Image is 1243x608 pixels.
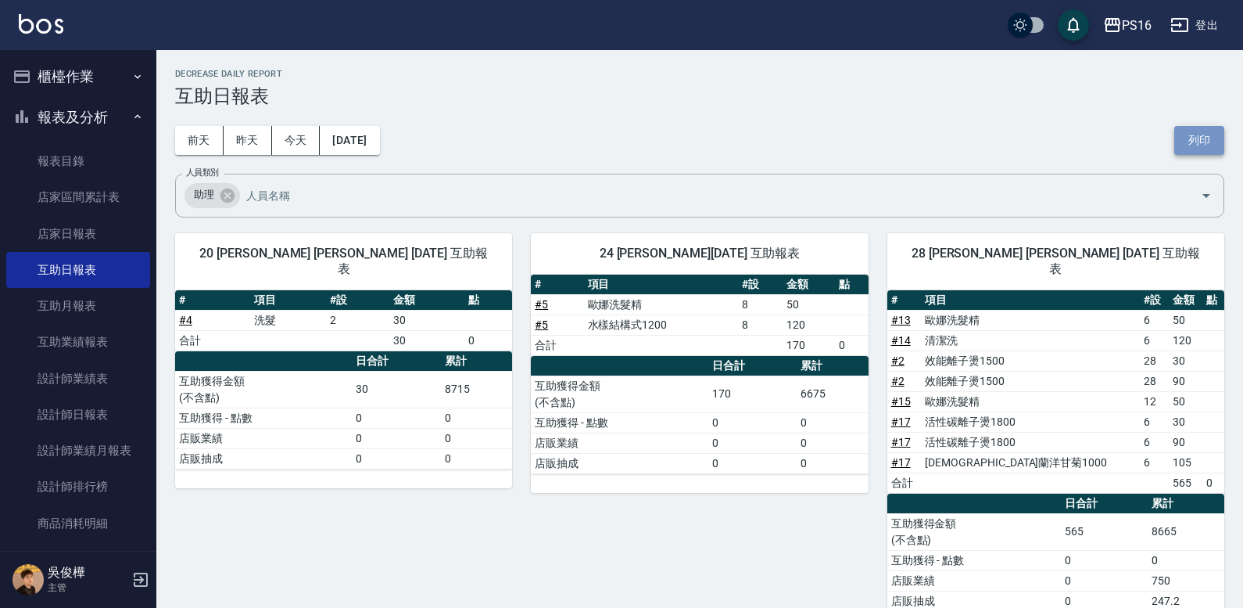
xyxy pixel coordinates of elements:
[175,85,1224,107] h3: 互助日報表
[1140,371,1169,391] td: 28
[797,433,868,453] td: 0
[19,14,63,34] img: Logo
[797,453,868,473] td: 0
[6,216,150,252] a: 店家日報表
[352,428,440,448] td: 0
[535,298,548,311] a: #5
[891,334,911,347] a: #14
[1061,570,1148,591] td: 0
[1169,452,1203,473] td: 105
[175,351,512,469] table: a dense table
[1169,310,1203,330] td: 50
[175,448,352,469] td: 店販抽成
[13,564,44,595] img: Person
[250,290,325,311] th: 項目
[1169,351,1203,371] td: 30
[1169,371,1203,391] td: 90
[1169,432,1203,452] td: 90
[1148,494,1224,514] th: 累計
[194,246,493,277] span: 20 [PERSON_NAME] [PERSON_NAME] [DATE] 互助報表
[535,318,548,331] a: #5
[1058,9,1089,41] button: save
[783,294,835,315] td: 50
[1148,570,1224,591] td: 750
[1140,412,1169,432] td: 6
[6,505,150,541] a: 商品消耗明細
[1140,310,1169,330] td: 6
[389,310,464,330] td: 30
[584,315,739,335] td: 水樣結構式1200
[1140,330,1169,351] td: 6
[1140,391,1169,412] td: 12
[175,290,512,351] table: a dense table
[326,290,389,311] th: #設
[835,335,868,355] td: 0
[48,581,127,595] p: 主管
[1140,290,1169,311] th: #設
[708,376,797,412] td: 170
[6,179,150,215] a: 店家區間累計表
[6,252,150,288] a: 互助日報表
[184,183,240,208] div: 助理
[1061,513,1148,550] td: 565
[887,570,1061,591] td: 店販業績
[441,351,512,372] th: 累計
[1097,9,1158,41] button: PS16
[891,314,911,326] a: #13
[887,290,1224,494] table: a dense table
[250,310,325,330] td: 洗髮
[1164,11,1224,40] button: 登出
[1140,351,1169,371] td: 28
[352,371,440,408] td: 30
[1169,412,1203,432] td: 30
[464,330,512,351] td: 0
[48,565,127,581] h5: 吳俊樺
[797,376,868,412] td: 6675
[531,275,868,356] table: a dense table
[835,275,868,295] th: 點
[1169,391,1203,412] td: 50
[708,453,797,473] td: 0
[891,456,911,469] a: #17
[738,315,783,335] td: 8
[184,187,224,203] span: 助理
[326,310,389,330] td: 2
[6,541,150,577] a: 單一服務項目查詢
[464,290,512,311] th: 點
[1061,550,1148,570] td: 0
[584,294,739,315] td: 歐娜洗髮精
[531,335,583,355] td: 合計
[887,550,1061,570] td: 互助獲得 - 點數
[1140,452,1169,473] td: 6
[921,412,1140,432] td: 活性碳離子燙1800
[175,126,224,155] button: 前天
[891,436,911,448] a: #17
[175,371,352,408] td: 互助獲得金額 (不含點)
[550,246,849,261] span: 24 [PERSON_NAME][DATE] 互助報表
[531,275,583,295] th: #
[797,356,868,376] th: 累計
[320,126,379,155] button: [DATE]
[1169,290,1203,311] th: 金額
[783,275,835,295] th: 金額
[531,412,707,433] td: 互助獲得 - 點數
[1174,126,1224,155] button: 列印
[797,412,868,433] td: 0
[887,290,922,311] th: #
[531,376,707,412] td: 互助獲得金額 (不含點)
[272,126,321,155] button: 今天
[6,97,150,138] button: 報表及分析
[175,330,250,351] td: 合計
[441,408,512,428] td: 0
[891,375,904,387] a: #2
[891,354,904,367] a: #2
[708,433,797,453] td: 0
[531,356,868,474] table: a dense table
[921,391,1140,412] td: 歐娜洗髮精
[531,433,707,453] td: 店販業績
[1169,330,1203,351] td: 120
[921,310,1140,330] td: 歐娜洗髮精
[6,397,150,433] a: 設計師日報表
[738,294,783,315] td: 8
[1140,432,1169,452] td: 6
